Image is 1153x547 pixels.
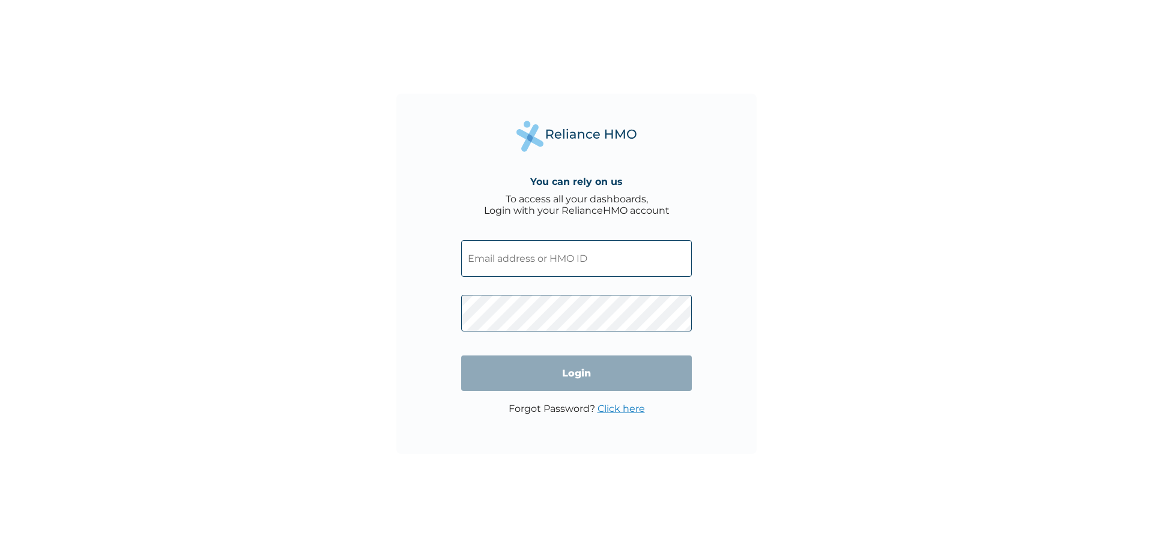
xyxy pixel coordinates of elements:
[530,176,623,187] h4: You can rely on us
[461,355,692,391] input: Login
[516,121,637,151] img: Reliance Health's Logo
[484,193,670,216] div: To access all your dashboards, Login with your RelianceHMO account
[509,403,645,414] p: Forgot Password?
[461,240,692,277] input: Email address or HMO ID
[598,403,645,414] a: Click here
